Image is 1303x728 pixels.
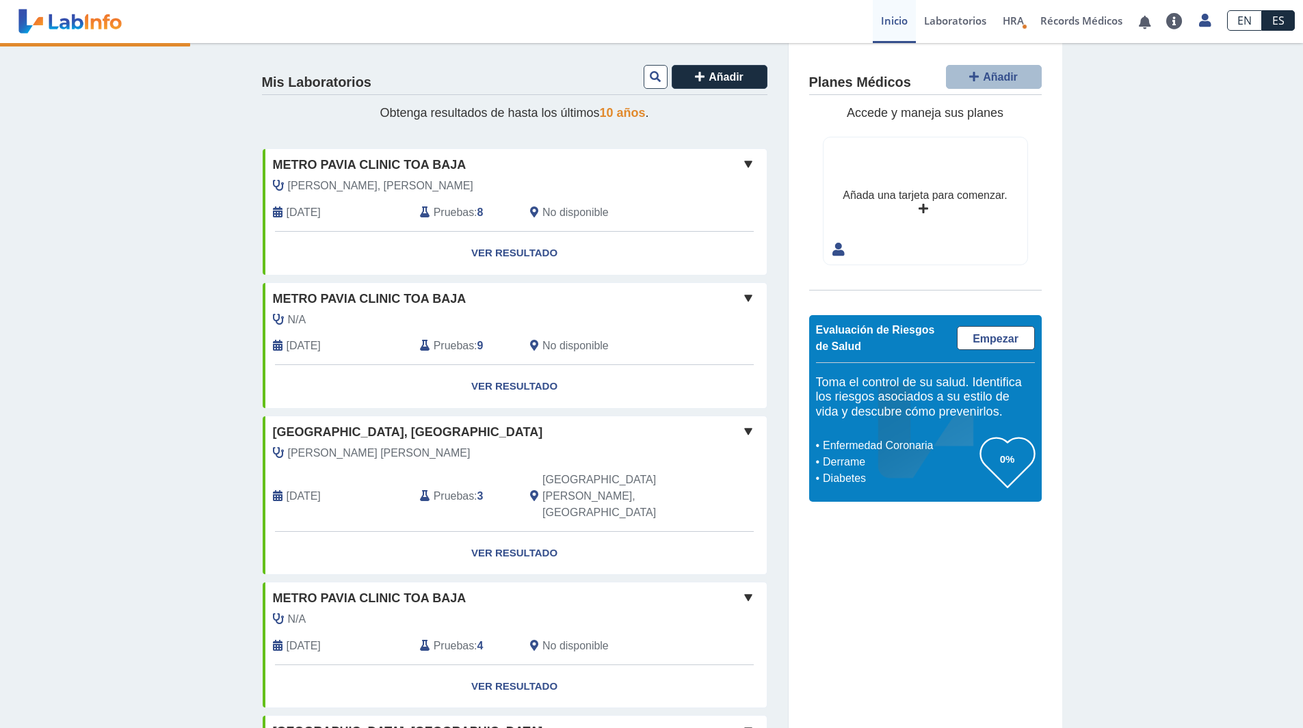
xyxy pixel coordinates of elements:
a: ES [1262,10,1295,31]
span: N/A [288,312,306,328]
b: 3 [477,490,484,502]
h5: Toma el control de su salud. Identifica los riesgos asociados a su estilo de vida y descubre cómo... [816,375,1035,420]
div: : [410,472,520,521]
span: Pruebas [434,204,474,221]
h4: Planes Médicos [809,75,911,91]
a: Ver Resultado [263,232,767,275]
span: Pruebas [434,338,474,354]
span: Metro Pavia Clinic Toa Baja [273,290,466,308]
span: Pena Figueroa, Luis [288,178,473,194]
span: Añadir [709,71,743,83]
span: 2023-10-30 [287,488,321,504]
span: 2023-10-27 [287,638,321,654]
span: 10 años [600,106,646,120]
span: No disponible [542,338,609,354]
button: Añadir [946,65,1042,89]
b: 8 [477,206,484,218]
a: Ver Resultado [263,665,767,708]
span: 2025-09-02 [287,204,321,221]
li: Diabetes [819,470,980,487]
button: Añadir [672,65,767,89]
li: Derrame [819,454,980,470]
span: San Juan, PR [542,472,694,521]
b: 9 [477,340,484,351]
a: EN [1227,10,1262,31]
span: Rosado Rivera, Billy [288,445,471,461]
h3: 0% [980,450,1035,468]
span: N/A [288,611,306,628]
span: No disponible [542,204,609,221]
span: Pruebas [434,488,474,504]
div: : [410,204,520,221]
span: Metro Pavia Clinic Toa Baja [273,589,466,608]
span: Obtenga resultados de hasta los últimos . [380,106,648,120]
span: HRA [1003,14,1024,27]
span: 2024-01-17 [287,338,321,354]
h4: Mis Laboratorios [262,75,371,91]
div: : [410,338,520,354]
a: Ver Resultado [263,365,767,408]
span: Metro Pavia Clinic Toa Baja [273,156,466,174]
span: [GEOGRAPHIC_DATA], [GEOGRAPHIC_DATA] [273,423,543,442]
span: Evaluación de Riesgos de Salud [816,324,935,352]
a: Empezar [957,326,1035,350]
a: Ver Resultado [263,532,767,575]
b: 4 [477,640,484,651]
div: : [410,638,520,654]
span: Añadir [983,71,1018,83]
li: Enfermedad Coronaria [819,437,980,454]
span: Accede y maneja sus planes [847,106,1003,120]
span: Pruebas [434,638,474,654]
span: Empezar [973,333,1018,345]
div: Añada una tarjeta para comenzar. [843,187,1007,204]
span: No disponible [542,638,609,654]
